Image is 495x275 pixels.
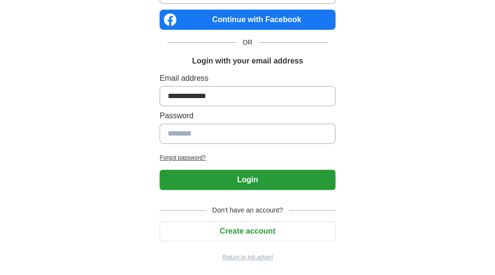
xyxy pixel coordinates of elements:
span: Don't have an account? [206,205,289,215]
button: Login [160,170,335,190]
label: Email address [160,73,335,84]
a: Forgot password? [160,153,335,162]
label: Password [160,110,335,122]
span: OR [237,37,258,48]
button: Create account [160,221,335,241]
a: Create account [160,227,335,235]
h1: Login with your email address [192,55,303,67]
a: Return to job advert [160,253,335,262]
a: Continue with Facebook [160,10,335,30]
